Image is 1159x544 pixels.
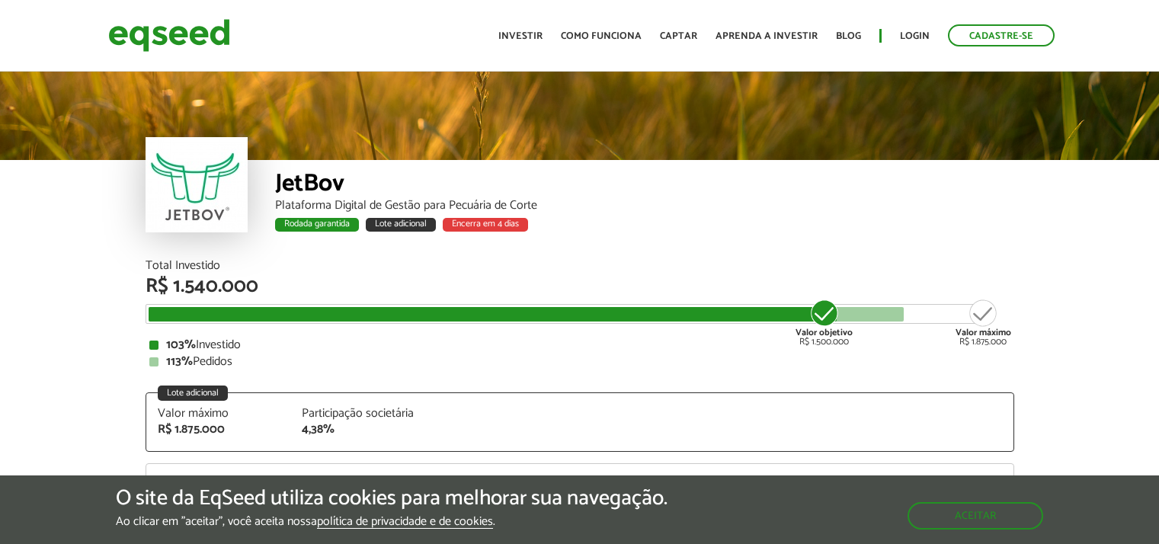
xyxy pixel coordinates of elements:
div: JetBov [275,171,1014,200]
div: Valor máximo [158,408,280,420]
div: 4,38% [302,424,424,436]
h5: O site da EqSeed utiliza cookies para melhorar sua navegação. [116,487,668,510]
div: Total Investido [146,260,1014,272]
div: R$ 1.540.000 [146,277,1014,296]
a: Captar [660,31,697,41]
a: Login [900,31,930,41]
div: Plataforma Digital de Gestão para Pecuária de Corte [275,200,1014,212]
strong: Valor objetivo [796,325,853,340]
div: Rodada garantida [275,218,359,232]
a: Cadastre-se [948,24,1055,46]
strong: 113% [166,351,193,372]
div: Lote adicional [366,218,436,232]
a: Como funciona [561,31,642,41]
div: R$ 1.500.000 [796,298,853,347]
div: Pedidos [149,356,1010,368]
a: Blog [836,31,861,41]
div: R$ 1.875.000 [158,424,280,436]
img: EqSeed [108,15,230,56]
div: Lote adicional [158,386,228,401]
div: Encerra em 4 dias [443,218,528,232]
div: R$ 1.875.000 [956,298,1011,347]
button: Aceitar [908,502,1043,530]
a: Aprenda a investir [716,31,818,41]
strong: 103% [166,334,196,355]
a: política de privacidade e de cookies [317,516,493,529]
a: Investir [498,31,543,41]
div: Investido [149,339,1010,351]
p: Ao clicar em "aceitar", você aceita nossa . [116,514,668,529]
div: Participação societária [302,408,424,420]
strong: Valor máximo [956,325,1011,340]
